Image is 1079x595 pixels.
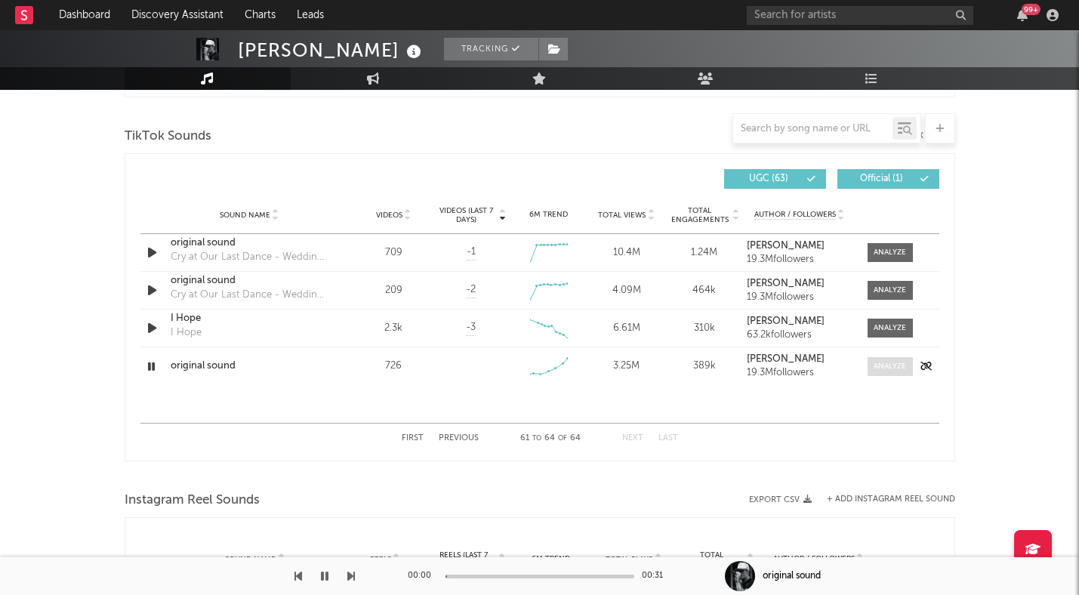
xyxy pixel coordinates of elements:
[747,241,825,251] strong: [PERSON_NAME]
[747,330,852,341] div: 63.2k followers
[238,38,425,63] div: [PERSON_NAME]
[359,359,429,374] div: 726
[171,359,328,374] a: original sound
[747,279,852,289] a: [PERSON_NAME]
[439,434,479,442] button: Previous
[171,288,328,303] div: Cry at Our Last Dance - Wedding Version
[359,321,429,336] div: 2.3k
[513,553,589,565] div: 6M Trend
[747,6,973,25] input: Search for artists
[724,169,826,189] button: UGC(63)
[669,321,739,336] div: 310k
[1017,9,1028,21] button: 99+
[749,495,812,504] button: Export CSV
[747,241,852,251] a: [PERSON_NAME]
[812,495,955,504] div: + Add Instagram Reel Sound
[436,206,497,224] span: Videos (last 7 days)
[827,495,955,504] button: + Add Instagram Reel Sound
[591,321,661,336] div: 6.61M
[359,245,429,261] div: 709
[669,359,739,374] div: 389k
[376,211,402,220] span: Videos
[747,368,852,378] div: 19.3M followers
[747,354,852,365] a: [PERSON_NAME]
[747,316,825,326] strong: [PERSON_NAME]
[171,311,328,326] a: I Hope
[598,211,646,220] span: Total Views
[606,555,652,564] span: Total Plays
[733,123,892,135] input: Search by song name or URL
[837,169,939,189] button: Official(1)
[220,211,270,220] span: Sound Name
[466,320,476,335] span: -3
[225,555,276,564] span: Sound Name
[773,554,855,564] span: Author / Followers
[747,279,825,288] strong: [PERSON_NAME]
[171,250,328,265] div: Cry at Our Last Dance - Wedding Version
[591,359,661,374] div: 3.25M
[513,209,584,220] div: 6M Trend
[754,210,836,220] span: Author / Followers
[591,245,661,261] div: 10.4M
[467,245,476,260] span: -1
[370,555,391,564] span: Reels
[669,245,739,261] div: 1.24M
[622,434,643,442] button: Next
[171,273,328,288] a: original sound
[171,325,202,341] div: I Hope
[763,569,821,583] div: original sound
[509,430,592,448] div: 61 64 64
[747,292,852,303] div: 19.3M followers
[669,206,730,224] span: Total Engagements
[125,492,260,510] span: Instagram Reel Sounds
[669,283,739,298] div: 464k
[430,550,497,569] span: Reels (last 7 days)
[642,567,672,585] div: 00:31
[747,316,852,327] a: [PERSON_NAME]
[1022,4,1040,15] div: 99 +
[679,550,745,569] span: Total Engagements
[444,38,538,60] button: Tracking
[658,434,678,442] button: Last
[847,174,917,183] span: Official ( 1 )
[359,283,429,298] div: 209
[171,236,328,251] a: original sound
[747,254,852,265] div: 19.3M followers
[591,283,661,298] div: 4.09M
[408,567,438,585] div: 00:00
[402,434,424,442] button: First
[558,435,567,442] span: of
[532,435,541,442] span: to
[734,174,803,183] span: UGC ( 63 )
[747,354,825,364] strong: [PERSON_NAME]
[466,282,476,297] span: -2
